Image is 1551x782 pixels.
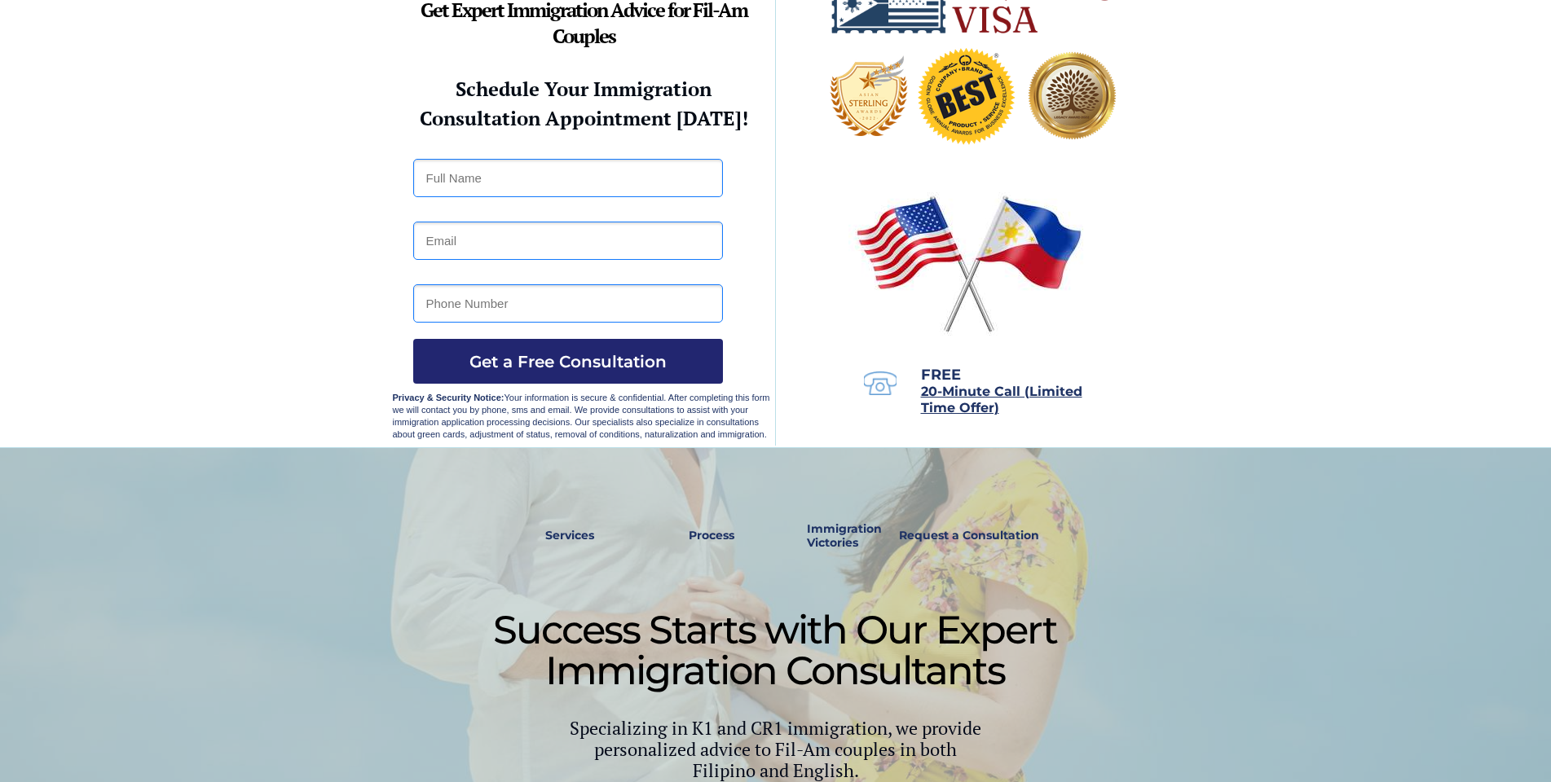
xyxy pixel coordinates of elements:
[413,352,723,371] span: Get a Free Consultation
[420,105,748,131] strong: Consultation Appointment [DATE]!
[921,366,961,384] span: FREE
[413,222,723,260] input: Email
[393,393,770,439] span: Your information is secure & confidential. After completing this form we will contact you by phon...
[570,716,981,782] span: Specializing in K1 and CR1 immigration, we provide personalized advice to Fil-Am couples in both ...
[899,528,1039,543] strong: Request a Consultation
[921,384,1082,415] span: 20-Minute Call (Limited Time Offer)
[413,159,723,197] input: Full Name
[892,517,1046,555] a: Request a Consultation
[393,393,505,402] strong: Privacy & Security Notice:
[689,528,734,543] strong: Process
[800,517,855,555] a: Immigration Victories
[807,521,882,550] strong: Immigration Victories
[921,385,1082,415] a: 20-Minute Call (Limited Time Offer)
[413,284,723,323] input: Phone Number
[535,517,606,555] a: Services
[493,606,1057,694] span: Success Starts with Our Expert Immigration Consultants
[681,517,742,555] a: Process
[413,339,723,384] button: Get a Free Consultation
[456,76,712,102] strong: Schedule Your Immigration
[545,528,594,543] strong: Services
